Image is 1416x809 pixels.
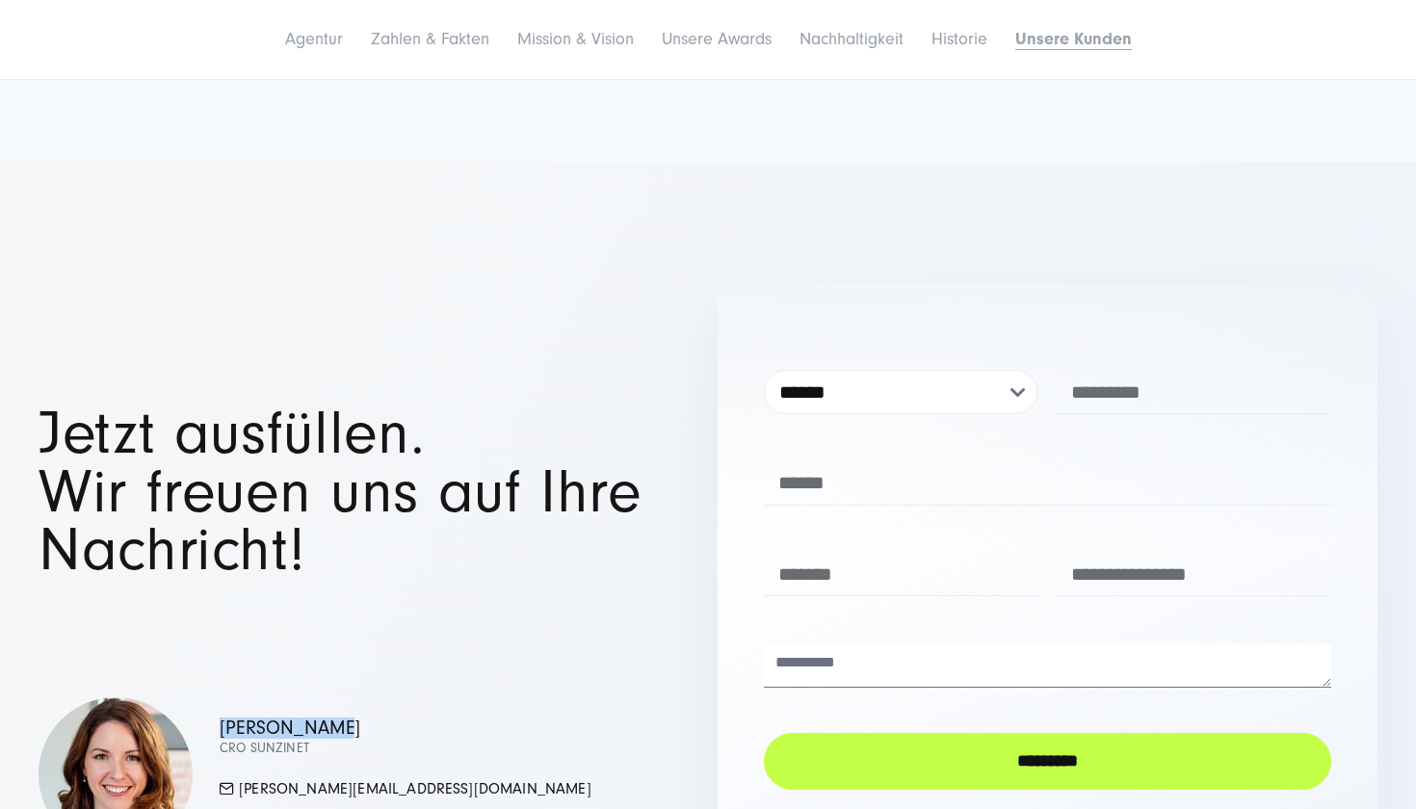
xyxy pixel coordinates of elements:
a: Mission & Vision [517,29,634,49]
a: [PERSON_NAME][EMAIL_ADDRESS][DOMAIN_NAME] [220,780,591,797]
a: Zahlen & Fakten [371,29,489,49]
a: Historie [931,29,987,49]
span: Jetzt ausfüllen. Wir freuen uns auf Ihre Nachricht! [39,399,642,586]
p: [PERSON_NAME] [220,718,591,739]
a: Nachhaltigkeit [800,29,904,49]
a: Agentur [285,29,343,49]
a: Unsere Kunden [1015,29,1132,49]
p: CRO SUNZINET [220,739,591,759]
a: Unsere Awards [662,29,772,49]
